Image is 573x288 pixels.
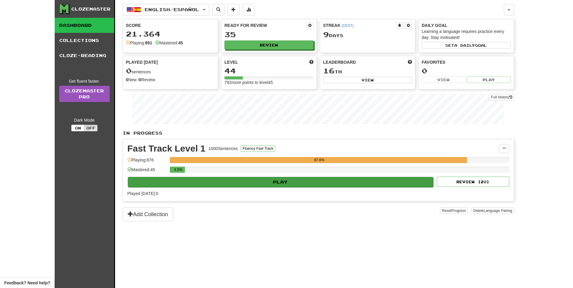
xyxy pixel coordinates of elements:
[224,67,314,75] div: 44
[145,40,152,45] strong: 891
[323,30,329,39] span: 9
[224,40,314,50] button: Review
[323,77,412,83] button: View
[59,117,110,123] div: Dark Mode
[309,59,314,65] span: Score more points to level up
[243,4,255,15] button: More stats
[422,28,511,40] div: Learning a language requires practice every day. Stay motivated!
[467,76,511,83] button: Play
[127,144,206,153] div: Fast Track Level 1
[127,157,167,167] div: Playing: 876
[55,33,114,48] a: Collections
[241,145,275,152] button: Fluency Fast Track
[126,67,215,75] div: sentences
[422,42,511,49] button: Seta dailygoal
[126,40,152,46] div: Playing:
[422,22,511,28] div: Daily Goal
[126,77,128,82] strong: 0
[422,67,511,75] div: 0
[440,207,468,214] button: ResetProgress
[123,4,209,15] button: English/Español
[342,24,354,28] a: (CEST)
[323,67,412,75] div: th
[224,31,314,38] div: 35
[489,94,514,101] button: Full History
[4,280,50,286] span: Open feedback widget
[422,59,511,65] div: Favorites
[126,77,215,83] div: New / Review
[408,59,412,65] span: This week in points, UTC
[123,207,173,221] button: Add Collection
[145,7,199,12] span: English / Español
[71,125,85,131] button: On
[84,125,98,131] button: Off
[178,40,183,45] strong: 45
[55,48,114,63] a: Cloze-Reading
[451,209,466,213] span: Progress
[139,77,141,82] strong: 0
[127,167,167,177] div: Mastered: 45
[126,66,132,75] span: 0
[55,18,114,33] a: Dashboard
[71,6,111,12] div: Clozemaster
[484,209,512,213] span: Language Pairing
[59,86,110,102] a: ClozemasterPro
[123,130,514,136] p: In Progress
[155,40,183,46] div: Mastered:
[59,78,110,84] div: Get fluent faster.
[172,157,467,163] div: 87.6%
[128,177,433,187] button: Play
[323,31,412,39] div: Day s
[437,177,509,187] button: Review (20)
[323,59,356,65] span: Leaderboard
[472,207,514,214] button: DeleteLanguage Pairing
[227,4,240,15] button: Add sentence to collection
[126,22,215,28] div: Score
[208,146,238,152] div: 1000 Sentences
[224,22,306,28] div: Ready for Review
[454,43,475,47] span: a daily
[126,59,158,65] span: Played [DATE]
[224,79,314,85] div: 792 more points to level 45
[126,30,215,38] div: 21.364
[224,59,238,65] span: Level
[127,191,158,196] span: Played [DATE]: 0
[212,4,224,15] button: Search sentences
[422,76,465,83] button: View
[323,66,335,75] span: 16
[172,167,185,173] div: 4.5%
[323,22,396,28] div: Streak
